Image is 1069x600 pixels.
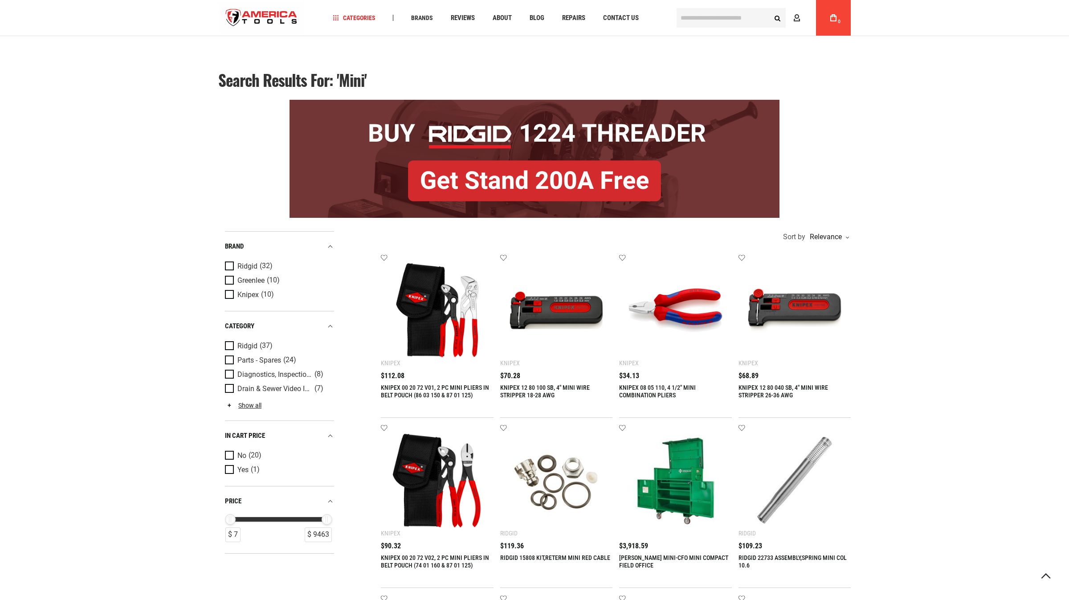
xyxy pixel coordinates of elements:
span: $109.23 [739,543,762,550]
a: Diagnostics, Inspection & Locating (8) [225,370,332,380]
a: Greenlee (10) [225,276,332,286]
a: BOGO: Buy RIDGID® 1224 Threader, Get Stand 200A Free! [290,100,779,106]
a: store logo [218,1,305,35]
span: Blog [530,15,544,21]
span: $3,918.59 [619,543,648,550]
a: [PERSON_NAME] MINI-CFO MINI COMPACT FIELD OFFICE [619,554,728,569]
a: About [489,12,516,24]
a: Drain & Sewer Video Inspection (7) [225,384,332,394]
a: Knipex (10) [225,290,332,300]
img: KNIPEX 00 20 72 V01, 2 PC MINI PLIERS IN BELT POUCH (86 03 150 & 87 01 125) [390,263,485,358]
span: Knipex [237,291,259,299]
span: (37) [260,342,273,350]
span: Yes [237,466,249,474]
div: price [225,495,334,507]
span: Search results for: 'mini' [218,68,367,91]
span: Reviews [451,15,475,21]
span: $70.28 [500,372,520,380]
div: Knipex [739,359,758,367]
span: Sort by [783,233,805,241]
span: About [493,15,512,21]
a: KNIPEX 08 05 110, 4 1/2" MINI COMBINATION PLIERS [619,384,696,399]
img: BOGO: Buy RIDGID® 1224 Threader, Get Stand 200A Free! [290,100,779,218]
a: Repairs [558,12,589,24]
a: No (20) [225,451,332,461]
a: Parts - Spares (24) [225,355,332,365]
span: $90.32 [381,543,401,550]
div: $ 9463 [305,527,332,542]
span: (8) [314,371,323,378]
div: Knipex [500,359,520,367]
div: Knipex [381,530,400,537]
span: Greenlee [237,277,265,285]
span: (24) [283,356,296,364]
span: Diagnostics, Inspection & Locating [237,371,312,379]
span: Ridgid [237,262,257,270]
span: (1) [251,466,260,473]
span: (20) [249,452,261,459]
span: No [237,452,246,460]
button: Search [769,9,786,26]
div: Brand [225,241,334,253]
a: Reviews [447,12,479,24]
span: Categories [333,15,375,21]
span: $119.36 [500,543,524,550]
span: (10) [261,291,274,298]
img: GREENLEE MINI-CFO MINI COMPACT FIELD OFFICE [628,433,723,528]
a: Blog [526,12,548,24]
div: Ridgid [500,530,518,537]
span: (10) [267,277,280,284]
span: (32) [260,262,273,270]
a: Brands [407,12,437,24]
div: Ridgid [739,530,756,537]
a: Yes (1) [225,465,332,475]
img: KNIPEX 12 80 100 SB, 4 [509,263,604,358]
img: KNIPEX 12 80 040 SB, 4 [747,263,842,358]
div: In cart price [225,430,334,442]
a: RIDGID 22733 ASSEMBLY,SPRING MINI COL 10.6 [739,554,847,569]
span: Parts - Spares [237,356,281,364]
a: Ridgid (37) [225,341,332,351]
a: KNIPEX 00 20 72 V01, 2 PC MINI PLIERS IN BELT POUCH (86 03 150 & 87 01 125) [381,384,489,399]
div: category [225,320,334,332]
span: 0 [838,19,841,24]
a: Contact Us [599,12,643,24]
img: KNIPEX 00 20 72 V02, 2 PC MINI PLIERS IN BELT POUCH (74 01 160 & 87 01 125) [390,433,485,528]
div: Product Filters [225,231,334,554]
span: Drain & Sewer Video Inspection [237,385,312,393]
a: RIDGID 15808 KIT,RETERM MINI RED CABLE [500,554,610,561]
img: KNIPEX 08 05 110, 4 1/2 [628,263,723,358]
div: Relevance [808,233,849,241]
div: Knipex [381,359,400,367]
span: $34.13 [619,372,639,380]
span: Ridgid [237,342,257,350]
a: KNIPEX 12 80 100 SB, 4" MINI WIRE STRIPPER 18-28 AWG [500,384,590,399]
a: Categories [329,12,379,24]
a: Show all [225,402,261,409]
div: Knipex [619,359,639,367]
a: KNIPEX 12 80 040 SB, 4" MINI WIRE STRIPPER 26-36 AWG [739,384,828,399]
img: America Tools [218,1,305,35]
a: KNIPEX 00 20 72 V02, 2 PC MINI PLIERS IN BELT POUCH (74 01 160 & 87 01 125) [381,554,489,569]
span: Contact Us [603,15,639,21]
span: Brands [411,15,433,21]
div: $ 7 [225,527,241,542]
img: RIDGID 15808 KIT,RETERM MINI RED CABLE [509,433,604,528]
a: Ridgid (32) [225,261,332,271]
span: $112.08 [381,372,404,380]
img: RIDGID 22733 ASSEMBLY,SPRING MINI COL 10.6 [747,433,842,528]
span: Repairs [562,15,585,21]
span: (7) [314,385,323,392]
span: $68.89 [739,372,759,380]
